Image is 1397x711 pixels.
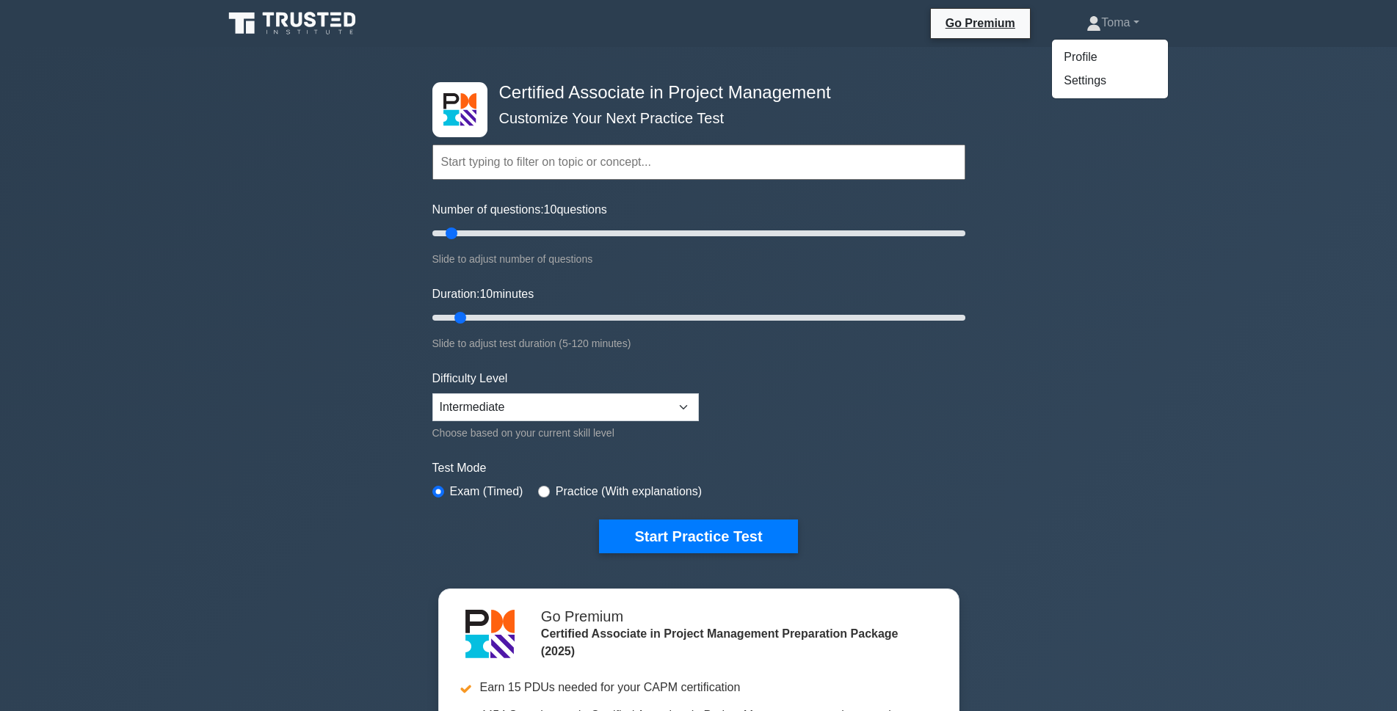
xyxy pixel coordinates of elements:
[1052,45,1168,69] a: Profile
[432,145,965,180] input: Start typing to filter on topic or concept...
[432,335,965,352] div: Slide to adjust test duration (5-120 minutes)
[1052,69,1168,92] a: Settings
[1051,39,1169,99] ul: Toma
[432,370,508,387] label: Difficulty Level
[432,285,534,303] label: Duration: minutes
[432,201,607,219] label: Number of questions: questions
[432,250,965,268] div: Slide to adjust number of questions
[450,483,523,500] label: Exam (Timed)
[937,14,1024,32] a: Go Premium
[493,82,893,103] h4: Certified Associate in Project Management
[599,519,797,553] button: Start Practice Test
[556,483,702,500] label: Practice (With explanations)
[544,203,557,216] span: 10
[1051,8,1174,37] a: Toma
[432,459,965,477] label: Test Mode
[432,424,699,442] div: Choose based on your current skill level
[479,288,493,300] span: 10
